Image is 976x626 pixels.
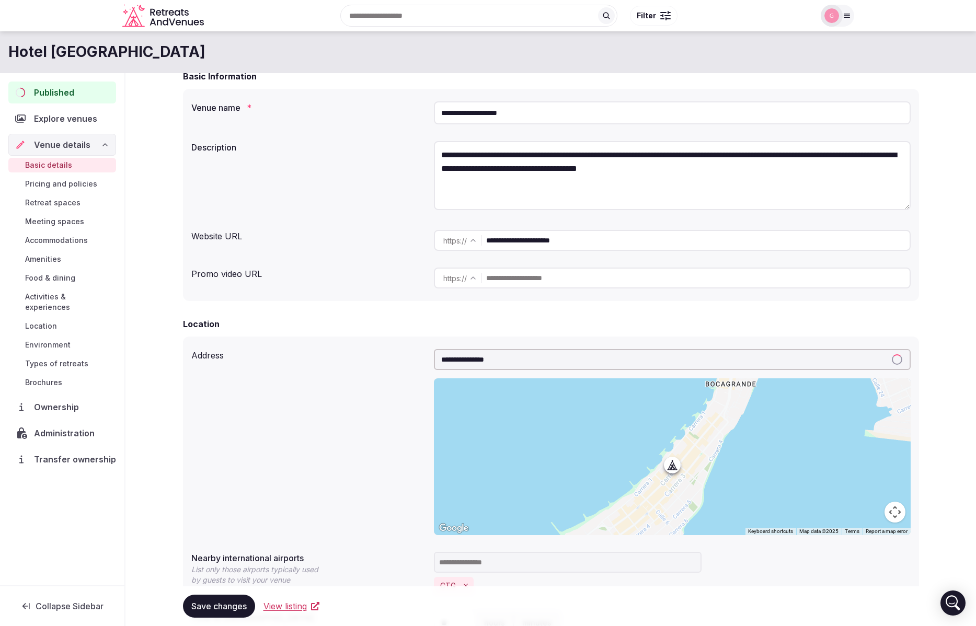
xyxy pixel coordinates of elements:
[460,580,472,592] button: Remove CTG
[8,177,116,191] a: Pricing and policies
[25,358,88,369] span: Types of retreats
[191,143,426,152] label: Description
[34,86,74,99] span: Published
[8,396,116,418] a: Ownership
[25,377,62,388] span: Brochures
[25,321,57,331] span: Location
[25,216,84,227] span: Meeting spaces
[8,271,116,285] a: Food & dining
[940,590,966,616] div: Open Intercom Messenger
[8,252,116,266] a: Amenities
[8,338,116,352] a: Environment
[8,82,116,103] button: Published
[8,158,116,172] a: Basic details
[845,528,859,534] a: Terms
[25,160,72,170] span: Basic details
[191,554,426,562] label: Nearby international airports
[8,422,116,444] a: Administration
[8,42,205,62] h1: Hotel [GEOGRAPHIC_DATA]
[885,502,905,523] button: Map camera controls
[748,528,793,535] button: Keyboard shortcuts
[25,235,88,246] span: Accommodations
[191,226,426,242] div: Website URL
[263,600,319,612] a: View listing
[122,4,206,28] svg: Retreats and Venues company logo
[799,528,839,534] span: Map data ©2025
[183,595,255,618] button: Save changes
[34,138,90,151] span: Venue details
[122,4,206,28] a: Visit the homepage
[36,601,104,611] span: Collapse Sidebar
[34,427,99,439] span: Administration
[25,340,71,350] span: Environment
[8,195,116,210] a: Retreat spaces
[183,318,220,330] h2: Location
[824,8,839,23] img: Glen Hayes
[437,521,471,535] a: Open this area in Google Maps (opens a new window)
[8,233,116,248] a: Accommodations
[8,319,116,333] a: Location
[34,453,116,466] span: Transfer ownership
[263,600,307,612] span: View listing
[637,10,656,21] span: Filter
[34,401,83,413] span: Ownership
[191,345,426,362] div: Address
[25,179,97,189] span: Pricing and policies
[8,289,116,315] a: Activities & experiences
[8,108,116,130] a: Explore venues
[25,273,75,283] span: Food & dining
[191,103,426,112] label: Venue name
[25,254,61,264] span: Amenities
[8,595,116,618] button: Collapse Sidebar
[8,214,116,229] a: Meeting spaces
[191,601,247,611] span: Save changes
[866,528,908,534] a: Report a map error
[191,263,426,280] div: Promo video URL
[8,356,116,371] a: Types of retreats
[440,581,456,591] button: CTG
[630,6,678,26] button: Filter
[183,70,257,83] h2: Basic Information
[437,521,471,535] img: Google
[34,112,101,125] span: Explore venues
[8,448,116,470] button: Transfer ownership
[8,375,116,390] a: Brochures
[191,564,325,585] p: List only those airports typically used by guests to visit your venue
[25,198,81,208] span: Retreat spaces
[25,292,112,312] span: Activities & experiences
